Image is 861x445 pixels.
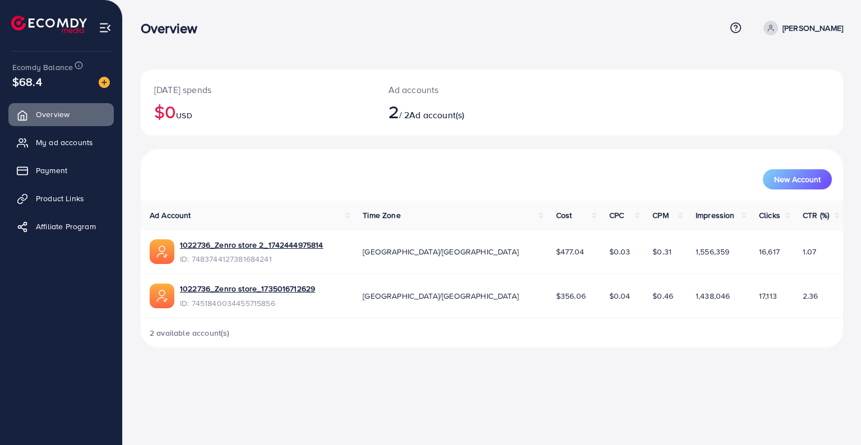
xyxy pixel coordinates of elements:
[696,290,730,302] span: 1,438,046
[803,290,818,302] span: 2.36
[556,290,586,302] span: $356.06
[36,221,96,232] span: Affiliate Program
[803,210,829,221] span: CTR (%)
[696,210,735,221] span: Impression
[696,246,729,257] span: 1,556,359
[11,16,87,33] img: logo
[363,210,400,221] span: Time Zone
[36,109,70,120] span: Overview
[8,131,114,154] a: My ad accounts
[363,290,519,302] span: [GEOGRAPHIC_DATA]/[GEOGRAPHIC_DATA]
[12,73,42,90] span: $68.4
[36,193,84,204] span: Product Links
[759,246,780,257] span: 16,617
[150,327,230,339] span: 2 available account(s)
[556,210,572,221] span: Cost
[180,283,315,294] a: 1022736_Zenro store_1735016712629
[609,210,624,221] span: CPC
[8,215,114,238] a: Affiliate Program
[609,246,631,257] span: $0.03
[150,239,174,264] img: ic-ads-acc.e4c84228.svg
[388,83,537,96] p: Ad accounts
[388,99,399,124] span: 2
[12,62,73,73] span: Ecomdy Balance
[99,21,112,34] img: menu
[813,395,853,437] iframe: Chat
[652,246,672,257] span: $0.31
[556,246,584,257] span: $477.04
[652,290,673,302] span: $0.46
[8,103,114,126] a: Overview
[759,210,780,221] span: Clicks
[150,284,174,308] img: ic-ads-acc.e4c84228.svg
[36,137,93,148] span: My ad accounts
[36,165,67,176] span: Payment
[176,110,192,121] span: USD
[150,210,191,221] span: Ad Account
[363,246,519,257] span: [GEOGRAPHIC_DATA]/[GEOGRAPHIC_DATA]
[8,159,114,182] a: Payment
[763,169,832,189] button: New Account
[609,290,631,302] span: $0.04
[141,20,206,36] h3: Overview
[759,290,777,302] span: 17,113
[154,83,362,96] p: [DATE] spends
[783,21,843,35] p: [PERSON_NAME]
[803,246,817,257] span: 1.07
[388,101,537,122] h2: / 2
[180,298,315,309] span: ID: 7451840034455715856
[652,210,668,221] span: CPM
[180,253,323,265] span: ID: 7483744127381684241
[180,239,323,251] a: 1022736_Zenro store 2_1742444975814
[759,21,843,35] a: [PERSON_NAME]
[409,109,464,121] span: Ad account(s)
[8,187,114,210] a: Product Links
[154,101,362,122] h2: $0
[99,77,110,88] img: image
[774,175,821,183] span: New Account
